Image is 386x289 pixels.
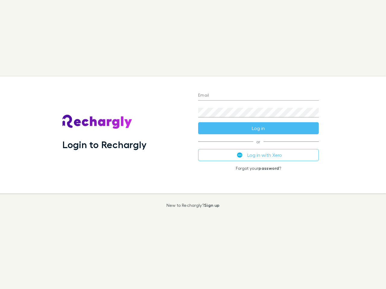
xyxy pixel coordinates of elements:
h1: Login to Rechargly [62,139,147,150]
a: password [258,166,279,171]
p: New to Rechargly? [166,203,220,208]
img: Rechargly's Logo [62,115,132,129]
p: Forgot your ? [198,166,319,171]
img: Xero's logo [237,152,242,158]
a: Sign up [204,203,220,208]
button: Log in [198,122,319,134]
button: Log in with Xero [198,149,319,161]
